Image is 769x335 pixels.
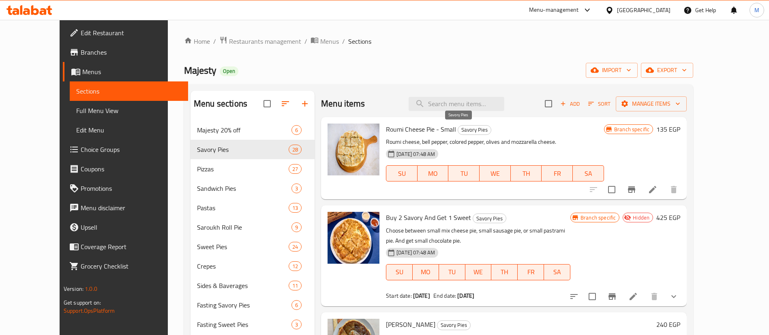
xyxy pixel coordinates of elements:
div: Menu-management [529,5,579,15]
a: Full Menu View [70,101,188,120]
div: Pastas13 [191,198,315,218]
button: export [641,63,693,78]
li: / [304,36,307,46]
a: Edit menu item [628,292,638,301]
span: Start date: [386,290,412,301]
span: Sections [76,86,182,96]
span: Majesty 20% off [197,125,291,135]
span: Version: [64,284,84,294]
span: [DATE] 07:48 AM [393,249,438,256]
button: TH [491,264,518,280]
span: SA [576,168,601,179]
span: SU [390,266,409,278]
button: SA [573,165,604,181]
span: WE [483,168,508,179]
span: End date: [433,290,456,301]
img: Roumi Cheese Pie - Small [328,124,379,175]
button: Add [557,98,583,110]
span: 6 [292,126,301,134]
span: SU [390,168,414,179]
span: Upsell [81,222,182,232]
span: Roumi Cheese Pie - Small [386,123,456,135]
a: Upsell [63,218,188,237]
button: delete [664,180,683,199]
button: Sort [586,98,613,110]
span: Menus [320,36,339,46]
span: MO [416,266,436,278]
div: items [291,125,302,135]
span: Restaurants management [229,36,301,46]
span: [DATE] 07:48 AM [393,150,438,158]
button: Add section [295,94,315,113]
div: items [291,300,302,310]
h6: 135 EGP [656,124,680,135]
span: Savory Pies [197,145,289,154]
span: 3 [292,185,301,192]
span: Get support on: [64,297,101,308]
div: Savory Pies [437,320,471,330]
button: Branch-specific-item [602,287,622,306]
div: Savory Pies28 [191,140,315,159]
a: Sections [70,81,188,101]
span: TH [514,168,539,179]
a: Branches [63,43,188,62]
span: Add item [557,98,583,110]
h2: Menu sections [194,98,247,110]
div: items [289,145,302,154]
span: Crepes [197,261,289,271]
span: Select to update [584,288,601,305]
span: 28 [289,146,301,154]
li: / [342,36,345,46]
span: Coverage Report [81,242,182,252]
b: [DATE] [413,290,430,301]
span: Pastas [197,203,289,213]
span: Saroukh Roll Pie [197,222,291,232]
h6: 240 EGP [656,319,680,330]
div: items [289,261,302,271]
button: import [586,63,638,78]
div: Savory Pies [473,213,506,223]
div: Sandwich Pies [197,184,291,193]
span: TU [452,168,476,179]
span: FR [521,266,541,278]
button: WE [480,165,511,181]
span: Sweet Pies [197,242,289,252]
span: 24 [289,243,301,251]
nav: breadcrumb [184,36,693,47]
span: export [647,65,687,75]
div: Open [220,66,238,76]
span: Pizzas [197,164,289,174]
div: items [291,222,302,232]
input: search [409,97,504,111]
button: WE [465,264,492,280]
span: 27 [289,165,301,173]
div: Crepes12 [191,256,315,276]
div: items [289,242,302,252]
a: Coupons [63,159,188,179]
div: Pizzas27 [191,159,315,179]
span: Select section [540,95,557,112]
span: Menu disclaimer [81,203,182,213]
div: Fasting Sweet Pies3 [191,315,315,334]
span: Add [559,99,581,109]
button: Manage items [616,96,687,111]
span: M [754,6,759,15]
a: Restaurants management [219,36,301,47]
span: Select all sections [259,95,276,112]
div: Sides & Baverages [197,281,289,290]
button: TU [439,264,465,280]
span: Sort [588,99,610,109]
button: FR [542,165,573,181]
span: Sort items [583,98,616,110]
span: Grocery Checklist [81,261,182,271]
span: Branch specific [611,126,653,133]
div: Sides & Baverages11 [191,276,315,295]
img: Buy 2 Savory And Get 1 Sweet [328,212,379,264]
button: SA [544,264,570,280]
button: SU [386,165,418,181]
h6: 425 EGP [656,212,680,223]
button: Branch-specific-item [622,180,641,199]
